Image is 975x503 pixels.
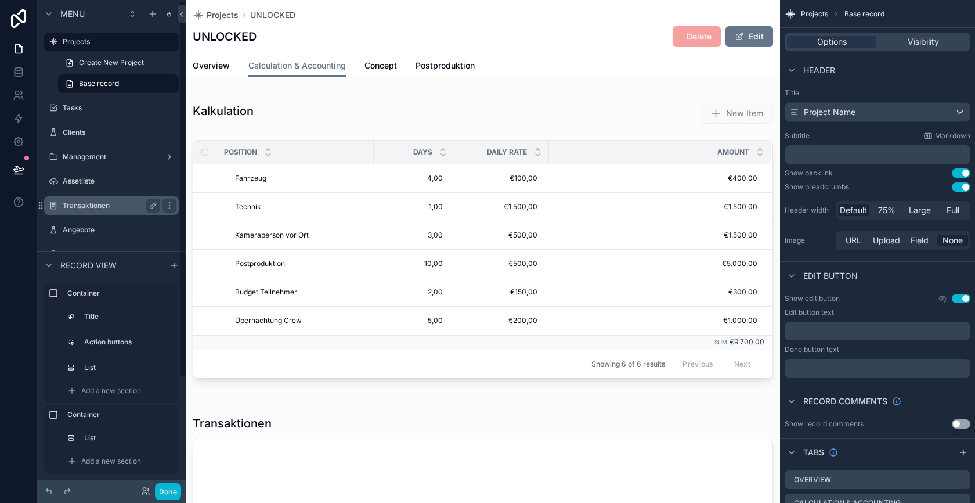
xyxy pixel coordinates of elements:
[785,294,840,303] label: Show edit button
[63,152,160,161] label: Management
[416,55,475,78] a: Postproduktion
[44,148,179,166] a: Management
[803,447,824,458] span: Tabs
[79,58,144,67] span: Create New Project
[63,225,176,235] label: Angebote
[248,55,346,77] a: Calculation & Accounting
[207,9,239,21] span: Projects
[44,123,179,142] a: Clients
[785,168,833,178] div: Show backlink
[714,339,727,346] small: Sum
[58,74,179,93] a: Base record
[81,386,141,396] span: Add a new section
[785,419,864,429] div: Show record comments
[785,88,970,98] label: Title
[67,289,174,298] label: Container
[37,279,186,480] div: scrollable content
[725,26,773,47] button: Edit
[413,148,432,157] span: Days
[785,236,831,245] label: Image
[785,359,970,378] div: scrollable content
[84,363,172,372] label: List
[909,204,931,216] span: Large
[84,433,172,443] label: List
[801,9,828,19] span: Projects
[717,148,749,157] span: Amount
[730,337,764,346] span: €9.700,00
[44,172,179,191] a: Assetliste
[846,235,861,246] span: URL
[63,128,176,137] label: Clients
[84,312,172,321] label: Title
[193,60,230,71] span: Overview
[794,475,831,484] label: Overview
[785,322,970,340] div: scrollable content
[44,221,179,239] a: Angebote
[155,483,181,500] button: Done
[873,235,900,246] span: Upload
[193,55,230,78] a: Overview
[947,204,959,216] span: Full
[840,204,867,216] span: Default
[923,131,970,141] a: Markdown
[785,206,831,215] label: Header width
[58,53,179,72] a: Create New Project
[84,337,172,347] label: Action buttons
[911,235,929,246] span: Field
[785,345,839,354] label: Done button text
[785,145,970,164] div: scrollable content
[44,99,179,117] a: Tasks
[785,182,849,192] div: Show breadcrumbs
[63,250,176,259] label: Transaktionen
[79,79,119,88] span: Base record
[44,245,179,264] a: Transaktionen
[878,204,895,216] span: 75%
[943,235,963,246] span: None
[60,8,85,20] span: Menu
[803,270,858,282] span: Edit button
[224,148,257,157] span: Position
[803,396,887,407] span: Record comments
[785,131,810,141] label: Subtitle
[44,196,179,215] a: Transaktionen
[63,37,172,46] label: Projects
[60,259,117,271] span: Record view
[817,36,847,48] span: Options
[804,106,855,118] span: Project Name
[785,102,970,122] button: Project Name
[803,64,835,76] span: Header
[785,308,834,317] label: Edit button text
[63,103,176,113] label: Tasks
[364,60,397,71] span: Concept
[364,55,397,78] a: Concept
[193,28,257,45] h1: UNLOCKED
[416,60,475,71] span: Postproduktion
[935,131,970,141] span: Markdown
[63,177,176,186] label: Assetliste
[248,60,346,71] span: Calculation & Accounting
[487,148,527,157] span: Daily Rate
[591,360,665,369] span: Showing 6 of 6 results
[908,36,939,48] span: Visibility
[844,9,884,19] span: Base record
[81,457,141,466] span: Add a new section
[250,9,295,21] a: UNLOCKED
[67,410,174,419] label: Container
[44,33,179,51] a: Projects
[193,9,239,21] a: Projects
[63,201,156,210] label: Transaktionen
